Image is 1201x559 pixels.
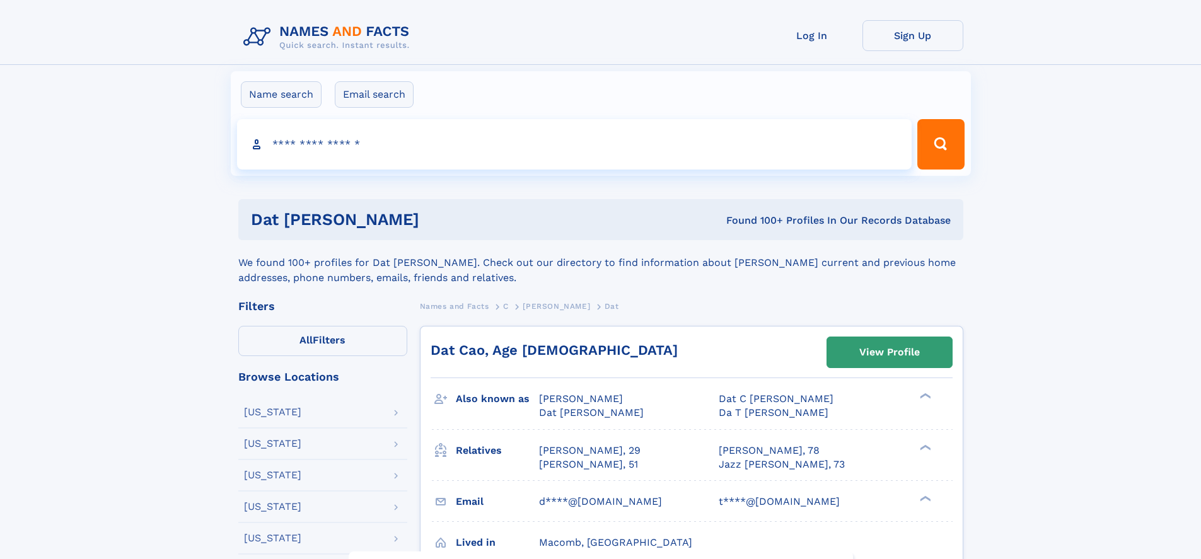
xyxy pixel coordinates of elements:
[335,81,414,108] label: Email search
[238,326,407,356] label: Filters
[503,298,509,314] a: C
[917,392,932,400] div: ❯
[237,119,912,170] input: search input
[299,334,313,346] span: All
[859,338,920,367] div: View Profile
[539,393,623,405] span: [PERSON_NAME]
[719,393,833,405] span: Dat C [PERSON_NAME]
[539,406,644,418] span: Dat [PERSON_NAME]
[456,532,539,553] h3: Lived in
[917,443,932,451] div: ❯
[605,302,619,311] span: Dat
[719,444,820,458] a: [PERSON_NAME], 78
[251,212,573,228] h1: Dat [PERSON_NAME]
[917,494,932,502] div: ❯
[523,302,590,311] span: [PERSON_NAME]
[238,20,420,54] img: Logo Names and Facts
[539,444,641,458] a: [PERSON_NAME], 29
[244,407,301,417] div: [US_STATE]
[917,119,964,170] button: Search Button
[456,491,539,512] h3: Email
[431,342,678,358] a: Dat Cao, Age [DEMOGRAPHIC_DATA]
[420,298,489,314] a: Names and Facts
[539,458,638,471] a: [PERSON_NAME], 51
[523,298,590,314] a: [PERSON_NAME]
[238,240,963,285] div: We found 100+ profiles for Dat [PERSON_NAME]. Check out our directory to find information about [...
[244,533,301,543] div: [US_STATE]
[827,337,952,367] a: View Profile
[762,20,862,51] a: Log In
[719,406,828,418] span: Da T [PERSON_NAME]
[244,470,301,480] div: [US_STATE]
[244,439,301,449] div: [US_STATE]
[572,214,951,228] div: Found 100+ Profiles In Our Records Database
[238,301,407,312] div: Filters
[539,536,692,548] span: Macomb, [GEOGRAPHIC_DATA]
[456,388,539,410] h3: Also known as
[719,458,845,471] a: Jazz [PERSON_NAME], 73
[862,20,963,51] a: Sign Up
[456,440,539,461] h3: Relatives
[241,81,322,108] label: Name search
[244,502,301,512] div: [US_STATE]
[503,302,509,311] span: C
[238,371,407,383] div: Browse Locations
